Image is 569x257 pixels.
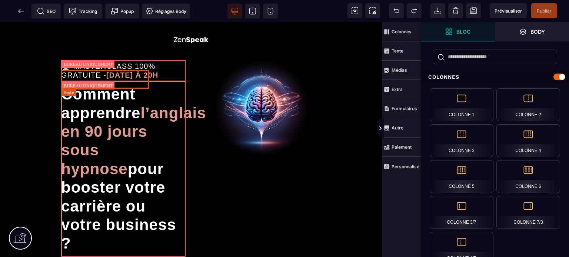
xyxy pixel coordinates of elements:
[496,124,560,157] div: Colonne 4
[407,3,422,18] span: Rétablir
[421,118,428,140] span: Afficher les vues
[69,7,97,15] span: Tracking
[537,8,552,14] span: Publier
[382,22,421,41] span: Colonnes
[389,3,404,18] span: Défaire
[392,144,412,150] strong: Paiement
[430,124,493,157] div: Colonne 3
[245,4,260,18] span: Voir tablette
[495,22,569,41] span: Ouvrir les calques
[392,164,419,169] strong: Personnalisé
[111,7,134,15] span: Popup
[448,3,463,18] span: Nettoyage
[106,49,159,57] b: [DATE] À 20H
[430,3,445,18] span: Importer
[227,4,242,18] span: Voir bureau
[64,4,102,18] span: Code de suivi
[430,160,493,193] div: Colonne 5
[392,125,403,131] strong: Autre
[392,67,407,73] strong: Médias
[213,38,310,134] img: 488bd1f94ef350e01b078492c70beb4b_68b4783387ddf_brain.png
[495,8,522,14] span: Prévisualiser
[61,63,186,231] div: Comment apprendre pour booster votre carrière ou votre business ?
[392,106,417,111] strong: Formulaires
[382,61,421,80] span: Médias
[496,196,560,229] div: Colonne 7/3
[392,48,403,54] strong: Texte
[146,7,186,15] span: Réglages Body
[31,4,61,18] span: Métadata SEO
[169,11,214,25] img: adf03937b17c6f48210a28371234eee9_logo_zenspeak.png
[430,196,493,229] div: Colonne 3/7
[430,88,493,121] div: Colonne 1
[466,3,481,18] span: Enregistrer
[392,87,403,92] strong: Extra
[382,41,421,61] span: Texte
[382,118,421,138] span: Autre
[421,70,569,84] div: Colonnes
[61,40,186,57] div: 🖥️ MASTERCLASS 100% GRATUITE -
[37,7,56,15] span: SEO
[105,4,139,18] span: Créer une alerte modale
[496,88,560,121] div: Colonne 2
[382,99,421,118] span: Formulaires
[530,29,545,34] strong: Body
[142,4,190,18] span: Favicon
[382,138,421,157] span: Paiement
[263,4,278,18] span: Voir mobile
[496,160,560,193] div: Colonne 6
[347,3,362,18] span: Voir les composants
[456,29,470,34] strong: Bloc
[392,29,412,34] strong: Colonnes
[382,80,421,99] span: Extra
[531,3,557,18] span: Enregistrer le contenu
[365,3,380,18] span: Capture d'écran
[490,3,527,18] span: Aperçu
[14,4,29,18] span: Retour
[382,157,421,176] span: Personnalisé
[421,22,495,41] span: Ouvrir les blocs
